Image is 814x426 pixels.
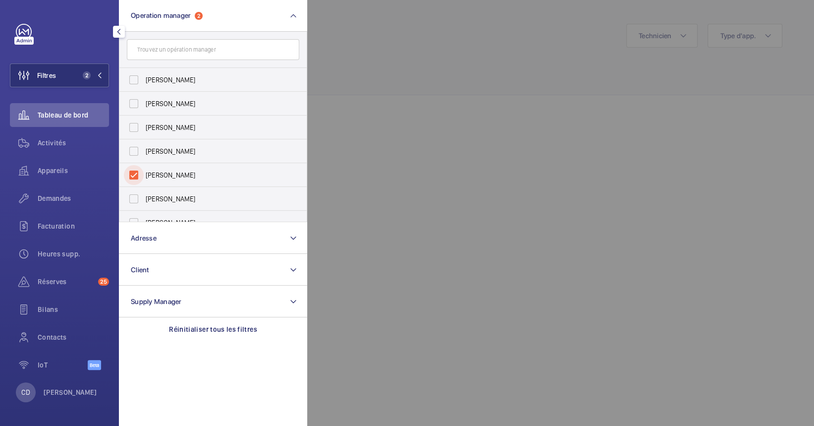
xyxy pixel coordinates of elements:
span: Bilans [38,304,109,314]
span: Beta [88,360,101,370]
span: Facturation [38,221,109,231]
span: Demandes [38,193,109,203]
span: Heures supp. [38,249,109,259]
span: 2 [83,71,91,79]
span: Réserves [38,277,94,287]
button: Filtres2 [10,63,109,87]
p: [PERSON_NAME] [44,387,97,397]
span: Appareils [38,166,109,176]
span: Contacts [38,332,109,342]
span: Tableau de bord [38,110,109,120]
span: 25 [98,278,109,286]
span: Filtres [37,70,56,80]
p: CD [21,387,30,397]
span: Activités [38,138,109,148]
span: IoT [38,360,88,370]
